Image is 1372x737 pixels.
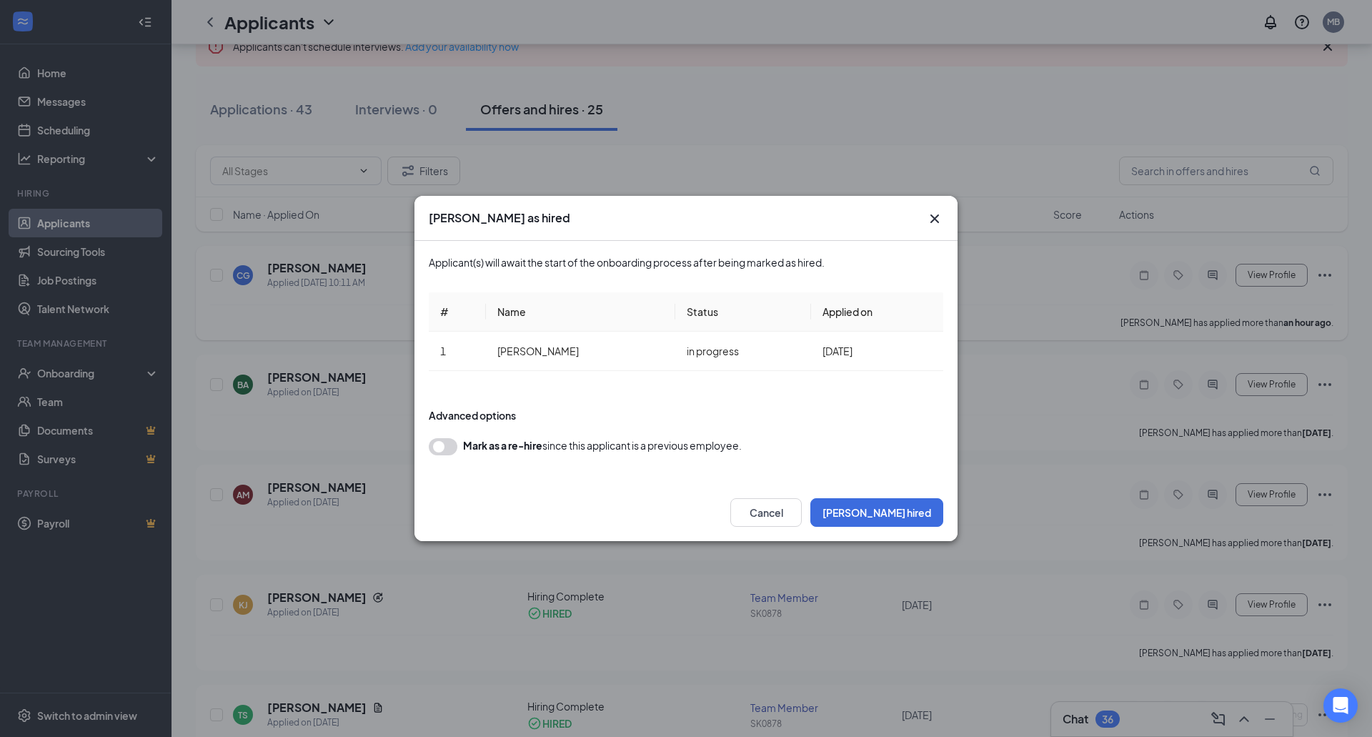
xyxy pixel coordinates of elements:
[675,292,811,332] th: Status
[811,332,943,371] td: [DATE]
[486,332,675,371] td: [PERSON_NAME]
[440,345,446,357] span: 1
[463,438,742,452] div: since this applicant is a previous employee.
[926,210,943,227] svg: Cross
[429,210,570,226] h3: [PERSON_NAME] as hired
[811,292,943,332] th: Applied on
[675,332,811,371] td: in progress
[926,210,943,227] button: Close
[1323,688,1358,723] div: Open Intercom Messenger
[429,255,943,269] div: Applicant(s) will await the start of the onboarding process after being marked as hired.
[463,439,542,452] b: Mark as a re-hire
[429,408,943,422] div: Advanced options
[810,498,943,527] button: [PERSON_NAME] hired
[429,292,486,332] th: #
[730,498,802,527] button: Cancel
[486,292,675,332] th: Name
